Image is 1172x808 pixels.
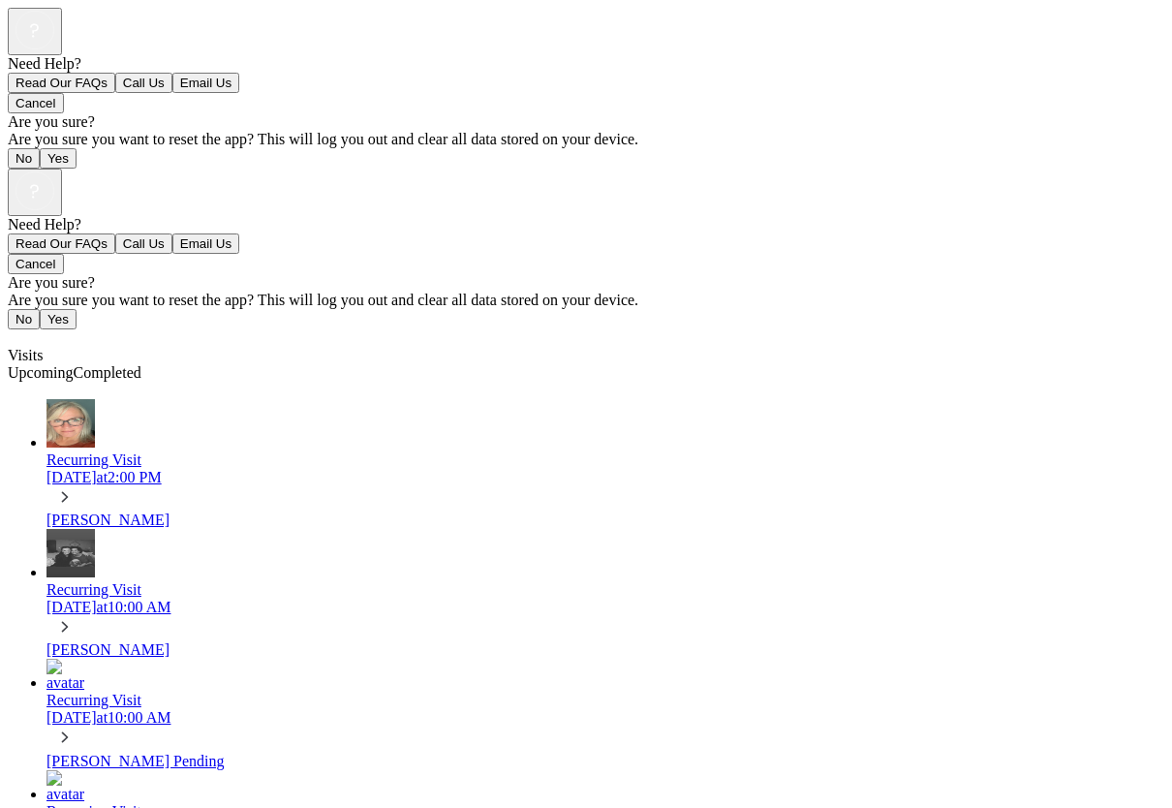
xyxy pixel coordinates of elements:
[46,581,1164,599] div: Recurring Visit
[8,93,64,113] button: Cancel
[46,599,1164,616] div: [DATE] at 10:00 AM
[46,659,1164,769] a: avatarRecurring Visit[DATE]at10:00 AM[PERSON_NAME] Pending
[46,399,1164,529] a: avatarRecurring Visit[DATE]at2:00 PM[PERSON_NAME]
[8,309,40,329] button: No
[8,292,1164,309] div: Are you sure you want to reset the app? This will log you out and clear all data stored on your d...
[46,692,1164,709] div: Recurring Visit
[46,659,95,692] img: avatar
[46,753,1164,770] div: [PERSON_NAME] Pending
[46,770,95,803] img: avatar
[8,55,1164,73] div: Need Help?
[46,399,95,448] img: avatar
[8,233,115,254] button: Read Our FAQs
[46,451,1164,469] div: Recurring Visit
[46,529,1164,659] a: avatarRecurring Visit[DATE]at10:00 AM[PERSON_NAME]
[46,469,1164,486] div: [DATE] at 2:00 PM
[115,233,172,254] button: Call Us
[8,73,115,93] button: Read Our FAQs
[8,131,1164,148] div: Are you sure you want to reset the app? This will log you out and clear all data stored on your d...
[172,73,239,93] button: Email Us
[40,309,77,329] button: Yes
[8,148,40,169] button: No
[8,113,1164,131] div: Are you sure?
[46,529,95,577] img: avatar
[8,216,1164,233] div: Need Help?
[8,347,43,363] span: Visits
[172,233,239,254] button: Email Us
[8,274,1164,292] div: Are you sure?
[8,254,64,274] button: Cancel
[115,73,172,93] button: Call Us
[40,148,77,169] button: Yes
[74,364,141,381] a: Completed
[8,364,74,381] a: Upcoming
[46,641,1164,659] div: [PERSON_NAME]
[46,512,1164,529] div: [PERSON_NAME]
[46,709,1164,727] div: [DATE] at 10:00 AM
